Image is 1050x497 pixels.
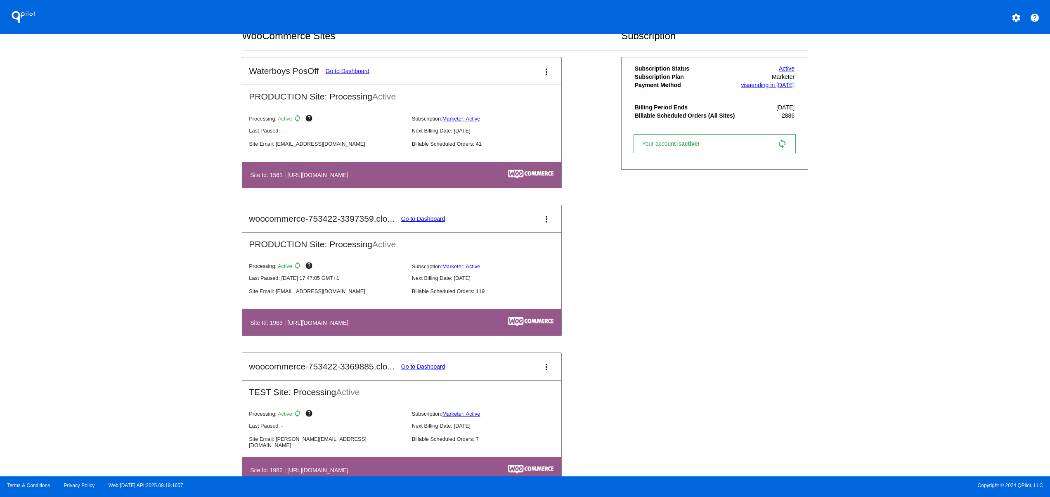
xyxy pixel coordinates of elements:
span: [DATE] [776,104,795,111]
h2: PRODUCTION Site: Processing [242,233,561,249]
span: Marketer [772,73,795,80]
th: Subscription Plan [634,73,738,80]
p: Next Billing Date: [DATE] [412,128,568,134]
h2: WooCommerce Sites [242,30,621,42]
a: Go to Dashboard [326,68,370,74]
h4: Site Id: 1982 | [URL][DOMAIN_NAME] [250,467,352,473]
mat-icon: settings [1011,13,1021,23]
a: Marketer: Active [442,411,480,417]
h2: woocommerce-753422-3369885.clo... [249,362,395,372]
h2: PRODUCTION Site: Processing [242,85,561,102]
h4: Site Id: 1561 | [URL][DOMAIN_NAME] [250,172,352,178]
span: visa [741,82,751,88]
span: Active [372,92,396,101]
img: c53aa0e5-ae75-48aa-9bee-956650975ee5 [508,170,553,179]
mat-icon: more_vert [542,67,551,77]
a: Web:[DATE] API:2025.08.19.1657 [109,483,183,488]
span: Active [372,239,396,249]
p: Site Email: [PERSON_NAME][EMAIL_ADDRESS][DOMAIN_NAME] [249,436,405,448]
span: Active [278,263,292,270]
p: Subscription: [412,411,568,417]
th: Billing Period Ends [634,104,738,111]
mat-icon: help [1030,13,1040,23]
span: Copyright © 2024 QPilot, LLC [532,483,1043,488]
p: Last Paused: - [249,423,405,429]
p: Processing: [249,262,405,272]
p: Processing: [249,114,405,124]
a: Active [779,65,795,72]
mat-icon: sync [293,262,303,272]
mat-icon: help [305,409,315,419]
span: Active [278,411,292,417]
img: c53aa0e5-ae75-48aa-9bee-956650975ee5 [508,317,553,326]
p: Last Paused: - [249,128,405,134]
p: Site Email: [EMAIL_ADDRESS][DOMAIN_NAME] [249,141,405,147]
span: Active [278,116,292,122]
span: Your account is [642,140,708,147]
p: Subscription: [412,116,568,122]
mat-icon: sync [293,409,303,419]
a: Go to Dashboard [401,215,445,222]
mat-icon: sync [293,114,303,124]
h2: TEST Site: Processing [242,381,561,397]
th: Billable Scheduled Orders (All Sites) [634,112,738,119]
mat-icon: help [305,114,315,124]
img: c53aa0e5-ae75-48aa-9bee-956650975ee5 [508,465,553,474]
span: active! [681,140,704,147]
mat-icon: more_vert [542,362,551,372]
p: Billable Scheduled Orders: 7 [412,436,568,442]
p: Billable Scheduled Orders: 41 [412,141,568,147]
h2: woocommerce-753422-3397359.clo... [249,214,395,224]
mat-icon: help [305,262,315,272]
h4: Site Id: 1963 | [URL][DOMAIN_NAME] [250,319,352,326]
a: Terms & Conditions [7,483,50,488]
a: Marketer: Active [442,116,480,122]
p: Last Paused: [DATE] 17:47:05 GMT+1 [249,275,405,281]
a: visaending in [DATE] [741,82,795,88]
p: Processing: [249,409,405,419]
a: Go to Dashboard [401,363,445,370]
p: Next Billing Date: [DATE] [412,275,568,281]
h2: Waterboys PosOff [249,66,319,76]
span: 2886 [782,112,795,119]
th: Payment Method [634,81,738,89]
p: Next Billing Date: [DATE] [412,423,568,429]
p: Subscription: [412,263,568,270]
p: Billable Scheduled Orders: 119 [412,288,568,294]
p: Site Email: [EMAIL_ADDRESS][DOMAIN_NAME] [249,288,405,294]
th: Subscription Status [634,65,738,72]
mat-icon: sync [777,139,787,149]
span: Active [336,387,359,397]
h2: Subscription [621,30,808,42]
a: Your account isactive! sync [634,134,796,153]
h1: QPilot [7,9,40,25]
a: Marketer: Active [442,263,480,270]
mat-icon: more_vert [542,214,551,224]
a: Privacy Policy [64,483,95,488]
